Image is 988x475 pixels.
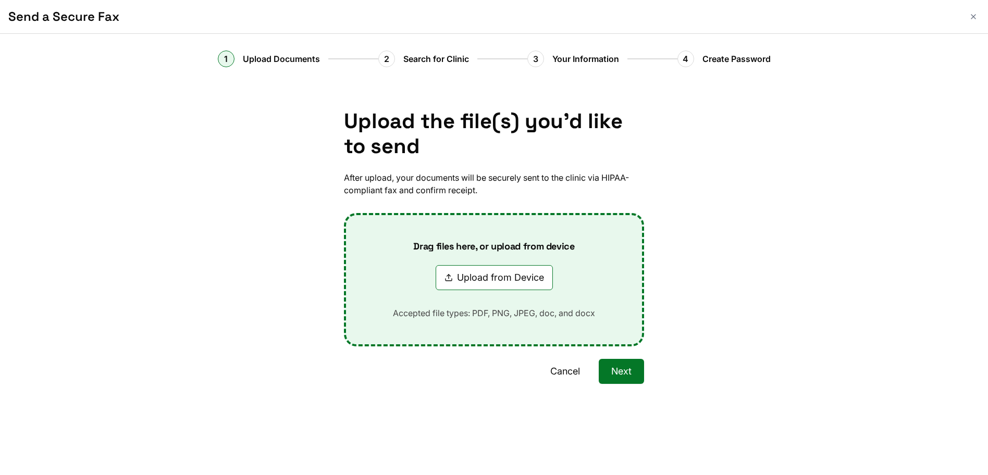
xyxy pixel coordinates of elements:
[702,53,771,65] span: Create Password
[344,171,644,196] p: After upload, your documents will be securely sent to the clinic via HIPAA-compliant fax and conf...
[8,8,959,25] h1: Send a Secure Fax
[552,53,619,65] span: Your Information
[403,53,469,65] span: Search for Clinic
[677,51,694,67] div: 4
[436,265,553,290] button: Upload from Device
[344,109,644,159] h1: Upload the file(s) you'd like to send
[397,240,591,253] p: Drag files here, or upload from device
[243,53,320,65] span: Upload Documents
[599,359,644,384] button: Next
[967,10,980,23] button: Close
[376,307,612,319] p: Accepted file types: PDF, PNG, JPEG, doc, and docx
[378,51,395,67] div: 2
[527,51,544,67] div: 3
[218,51,234,67] div: 1
[538,359,592,384] button: Cancel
